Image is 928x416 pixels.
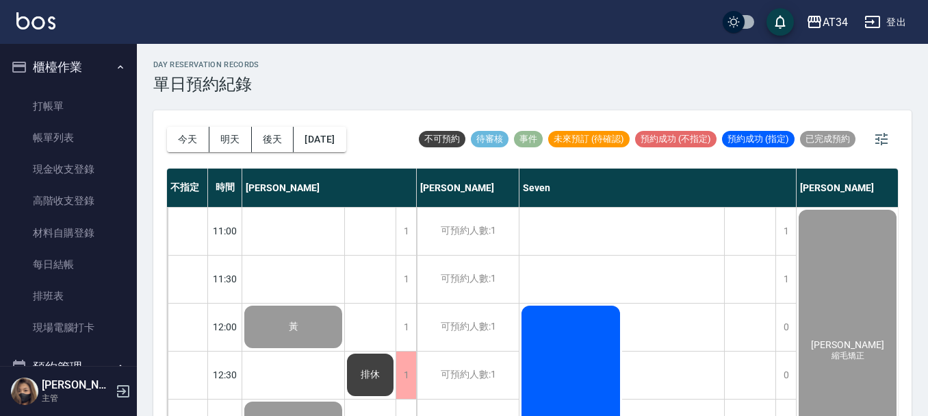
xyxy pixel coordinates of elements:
div: 1 [775,256,796,303]
a: 高階收支登錄 [5,185,131,217]
button: 後天 [252,127,294,152]
button: 明天 [209,127,252,152]
div: 12:00 [208,303,242,351]
div: 可預約人數:1 [417,304,519,351]
button: 今天 [167,127,209,152]
span: 事件 [514,133,543,145]
div: [PERSON_NAME] [242,169,417,207]
div: 0 [775,352,796,399]
div: 1 [396,352,416,399]
div: 12:30 [208,351,242,399]
span: 排休 [358,369,383,381]
h3: 單日預約紀錄 [153,75,259,94]
div: 1 [775,208,796,255]
div: 11:30 [208,255,242,303]
button: 預約管理 [5,350,131,385]
a: 材料自購登錄 [5,217,131,249]
a: 每日結帳 [5,249,131,280]
button: 櫃檯作業 [5,49,131,85]
div: 時間 [208,169,242,207]
a: 帳單列表 [5,122,131,154]
button: 登出 [859,10,912,35]
span: 縮毛矯正 [829,350,867,362]
span: 不可預約 [419,133,465,145]
h2: day Reservation records [153,60,259,69]
a: 排班表 [5,280,131,312]
span: 待審核 [471,133,508,145]
div: Seven [519,169,797,207]
button: [DATE] [294,127,346,152]
a: 現金收支登錄 [5,154,131,185]
div: [PERSON_NAME] [417,169,519,207]
div: 可預約人數:1 [417,256,519,303]
div: 不指定 [167,169,208,207]
span: 預約成功 (不指定) [635,133,717,145]
span: [PERSON_NAME] [808,339,887,350]
span: 未來預訂 (待確認) [548,133,630,145]
div: 11:00 [208,207,242,255]
a: 打帳單 [5,90,131,122]
div: AT34 [823,14,848,31]
div: 1 [396,256,416,303]
button: save [766,8,794,36]
span: 預約成功 (指定) [722,133,795,145]
div: 1 [396,208,416,255]
img: Person [11,378,38,405]
div: [PERSON_NAME] [797,169,920,207]
img: Logo [16,12,55,29]
a: 現場電腦打卡 [5,312,131,343]
div: 0 [775,304,796,351]
div: 可預約人數:1 [417,208,519,255]
button: AT34 [801,8,853,36]
span: 黃 [286,321,301,333]
div: 可預約人數:1 [417,352,519,399]
h5: [PERSON_NAME] [42,378,112,392]
span: 已完成預約 [800,133,855,145]
div: 1 [396,304,416,351]
p: 主管 [42,392,112,404]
